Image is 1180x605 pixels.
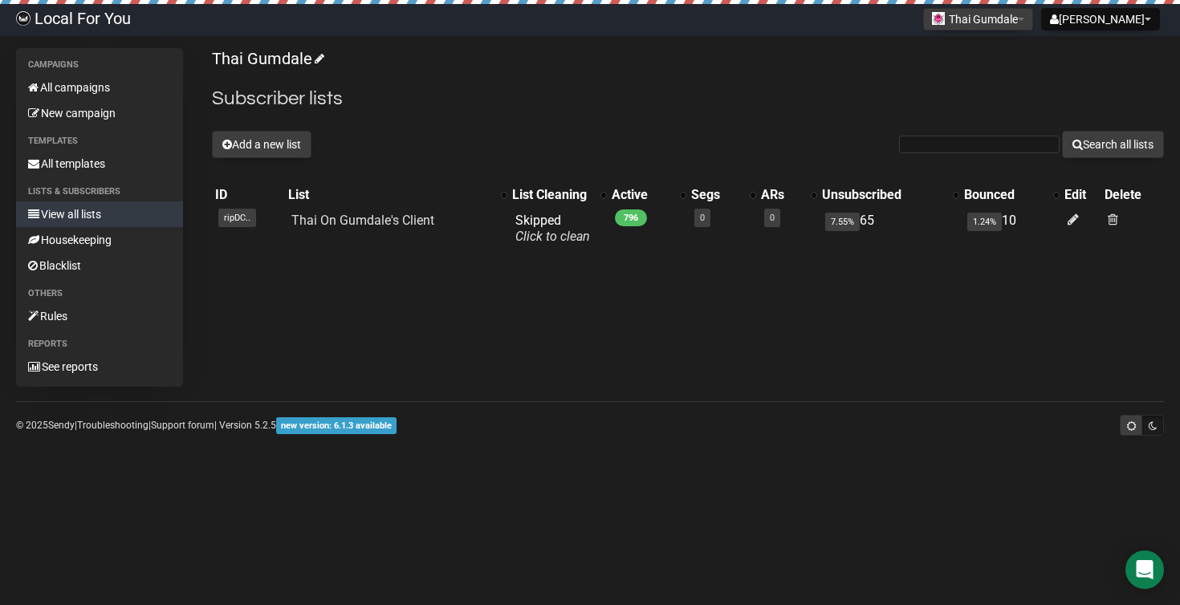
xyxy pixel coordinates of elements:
[964,187,1045,203] div: Bounced
[16,335,183,354] li: Reports
[16,284,183,303] li: Others
[770,213,775,223] a: 0
[1064,187,1098,203] div: Edit
[291,213,434,228] a: Thai On Gumdale's Client
[212,84,1164,113] h2: Subscriber lists
[1101,184,1164,206] th: Delete: No sort applied, sorting is disabled
[700,213,705,223] a: 0
[758,184,819,206] th: ARs: No sort applied, activate to apply an ascending sort
[276,420,397,431] a: new version: 6.1.3 available
[825,213,860,231] span: 7.55%
[688,184,757,206] th: Segs: No sort applied, activate to apply an ascending sort
[1105,187,1161,203] div: Delete
[961,206,1061,251] td: 10
[16,416,397,434] p: © 2025 | | | Version 5.2.5
[691,187,741,203] div: Segs
[16,151,183,177] a: All templates
[1041,8,1160,30] button: [PERSON_NAME]
[967,213,1002,231] span: 1.24%
[923,8,1033,30] button: Thai Gumdale
[151,420,214,431] a: Support forum
[16,75,183,100] a: All campaigns
[16,201,183,227] a: View all lists
[612,187,672,203] div: Active
[1062,131,1164,158] button: Search all lists
[215,187,282,203] div: ID
[212,49,322,68] a: Thai Gumdale
[819,184,961,206] th: Unsubscribed: No sort applied, activate to apply an ascending sort
[212,131,311,158] button: Add a new list
[512,187,592,203] div: List Cleaning
[276,417,397,434] span: new version: 6.1.3 available
[16,354,183,380] a: See reports
[961,184,1061,206] th: Bounced: No sort applied, activate to apply an ascending sort
[16,253,183,278] a: Blacklist
[77,420,149,431] a: Troubleshooting
[515,213,590,244] span: Skipped
[932,12,945,25] img: 885.png
[212,184,285,206] th: ID: No sort applied, sorting is disabled
[615,209,647,226] span: 796
[515,229,590,244] a: Click to clean
[16,11,31,26] img: d61d2441668da63f2d83084b75c85b29
[16,55,183,75] li: Campaigns
[509,184,608,206] th: List Cleaning: No sort applied, activate to apply an ascending sort
[16,182,183,201] li: Lists & subscribers
[16,100,183,126] a: New campaign
[761,187,803,203] div: ARs
[1125,550,1164,589] div: Open Intercom Messenger
[16,132,183,151] li: Templates
[16,303,183,329] a: Rules
[16,227,183,253] a: Housekeeping
[608,184,688,206] th: Active: No sort applied, activate to apply an ascending sort
[1061,184,1101,206] th: Edit: No sort applied, sorting is disabled
[819,206,961,251] td: 65
[285,184,509,206] th: List: No sort applied, activate to apply an ascending sort
[48,420,75,431] a: Sendy
[822,187,945,203] div: Unsubscribed
[288,187,493,203] div: List
[218,209,256,227] span: ripDC..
